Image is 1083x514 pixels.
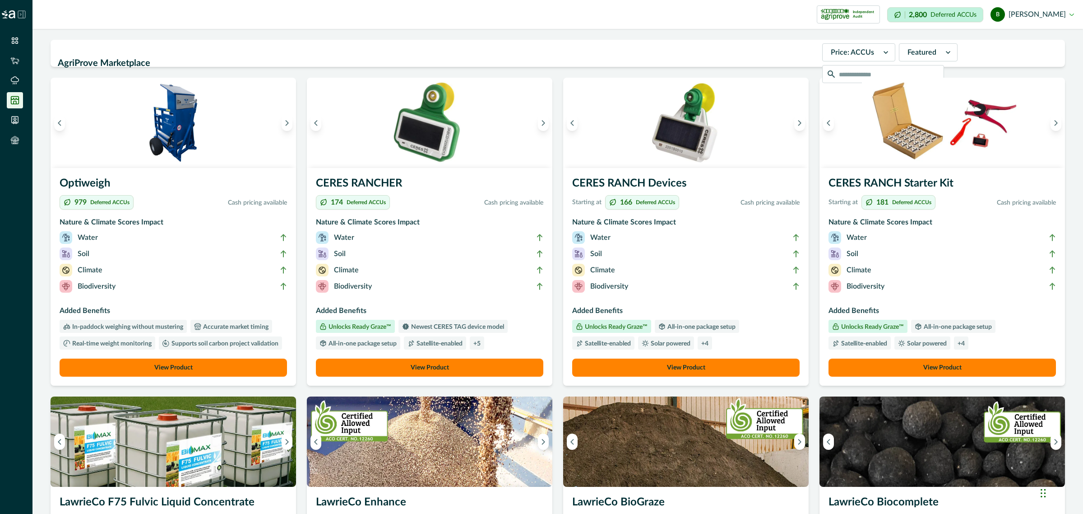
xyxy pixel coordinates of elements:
img: A CERES RANCH starter kit [819,78,1065,168]
button: Next image [1051,115,1061,131]
img: Logo [2,10,15,19]
h3: CERES RANCH Devices [572,175,800,195]
h3: Nature & Climate Scores Impact [316,217,543,231]
img: A single CERES RANCH device [563,78,809,168]
h3: LawrieCo Enhance [316,494,543,514]
p: Climate [847,265,871,276]
p: Real-time weight monitoring [70,341,152,347]
button: View Product [60,359,287,377]
img: An Optiweigh unit [51,78,296,168]
h3: Optiweigh [60,175,287,195]
p: 2,800 [909,11,927,19]
p: Deferred ACCUs [347,200,386,205]
p: Climate [334,265,359,276]
p: Water [334,232,354,243]
p: Cash pricing available [393,198,543,208]
p: Satellite-enabled [415,341,463,347]
p: Water [590,232,611,243]
p: Water [847,232,867,243]
button: View Product [572,359,800,377]
p: Biodiversity [847,281,884,292]
p: + 5 [473,341,481,347]
p: Cash pricing available [683,198,800,208]
p: Soil [847,248,858,259]
img: A single CERES RANCHER device [307,78,552,168]
button: Previous image [823,115,834,131]
button: bob marcus [PERSON_NAME] [990,4,1074,25]
p: Supports soil carbon project validation [170,341,278,347]
p: Cash pricing available [137,198,287,208]
p: 181 [876,199,889,206]
h3: Nature & Climate Scores Impact [60,217,287,231]
p: Accurate market timing [201,324,268,330]
button: Previous image [310,434,321,450]
p: Biodiversity [590,281,628,292]
button: Previous image [567,115,578,131]
p: Biodiversity [78,281,116,292]
button: Next image [794,434,805,450]
h2: AgriProve Marketplace [58,55,817,72]
p: All-in-one package setup [327,341,397,347]
h3: Added Benefits [60,305,287,320]
p: Solar powered [905,341,947,347]
p: Unlocks Ready Graze™ [327,324,391,330]
button: Previous image [310,115,321,131]
p: 174 [331,199,343,206]
p: Unlocks Ready Graze™ [583,324,648,330]
h3: Nature & Climate Scores Impact [572,217,800,231]
img: certification logo [821,7,849,22]
p: All-in-one package setup [922,324,992,330]
p: + 4 [958,341,965,347]
p: + 4 [701,341,708,347]
button: Previous image [54,434,65,450]
button: View Product [828,359,1056,377]
p: Climate [590,265,615,276]
p: 979 [74,199,87,206]
p: Satellite-enabled [839,341,887,347]
p: Starting at [828,198,858,207]
h3: Nature & Climate Scores Impact [828,217,1056,231]
button: Next image [794,115,805,131]
p: Soil [590,248,602,259]
h3: Added Benefits [572,305,800,320]
h3: CERES RANCHER [316,175,543,195]
div: Drag [1041,480,1046,507]
h3: Added Benefits [828,305,1056,320]
p: Soil [78,248,89,259]
button: Previous image [54,115,65,131]
iframe: Chat Widget [1038,471,1083,514]
button: Previous image [567,434,578,450]
p: In-paddock weighing without mustering [70,324,183,330]
p: Biodiversity [334,281,372,292]
h3: LawrieCo F75 Fulvic Liquid Concentrate [60,494,287,514]
button: Next image [538,115,549,131]
p: Deferred ACCUs [636,200,675,205]
button: View Product [316,359,543,377]
p: 166 [620,199,632,206]
p: All-in-one package setup [666,324,736,330]
p: Water [78,232,98,243]
h3: Added Benefits [316,305,543,320]
button: Next image [282,434,292,450]
p: Independent Audit [853,10,876,19]
p: Soil [334,248,346,259]
button: Previous image [823,434,834,450]
h3: LawrieCo Biocomplete [828,494,1056,514]
p: Deferred ACCUs [930,11,977,18]
p: Cash pricing available [939,198,1056,208]
h3: LawrieCo BioGraze [572,494,800,514]
button: Next image [282,115,292,131]
p: Unlocks Ready Graze™ [839,324,904,330]
p: Newest CERES TAG device model [409,324,504,330]
h3: CERES RANCH Starter Kit [828,175,1056,195]
p: Starting at [572,198,602,207]
p: Satellite-enabled [583,341,631,347]
p: Solar powered [649,341,690,347]
p: Climate [78,265,102,276]
button: Next image [1051,434,1061,450]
